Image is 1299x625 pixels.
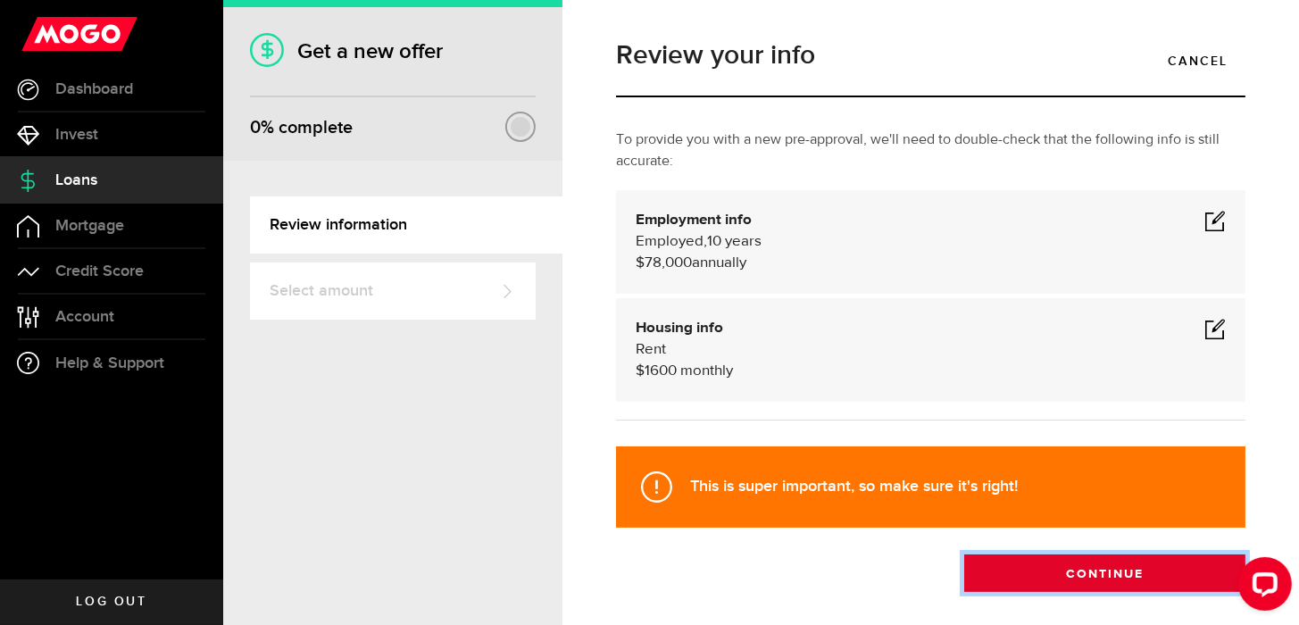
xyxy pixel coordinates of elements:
b: Housing info [636,321,723,336]
p: To provide you with a new pre-approval, we'll need to double-check that the following info is sti... [616,129,1245,172]
span: monthly [680,363,733,379]
span: 1600 [645,363,677,379]
span: Dashboard [55,81,133,97]
span: 0 [250,117,261,138]
span: Rent [636,342,666,357]
span: $78,000 [636,255,692,271]
span: Account [55,309,114,325]
h1: Review your info [616,42,1245,69]
a: Select amount [250,262,536,320]
span: annually [692,255,746,271]
button: Continue [964,554,1245,592]
h1: Get a new offer [250,38,536,64]
a: Cancel [1151,42,1245,79]
iframe: LiveChat chat widget [1224,550,1299,625]
span: Employed [636,234,704,249]
span: Log out [76,596,146,608]
span: Loans [55,172,97,188]
b: Employment info [636,212,752,228]
span: Help & Support [55,355,164,371]
span: Invest [55,127,98,143]
span: Mortgage [55,218,124,234]
div: % complete [250,112,353,144]
strong: This is super important, so make sure it's right! [690,477,1018,496]
span: , [704,234,707,249]
span: Credit Score [55,263,144,279]
span: $ [636,363,645,379]
a: Review information [250,196,562,254]
span: 10 years [707,234,762,249]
